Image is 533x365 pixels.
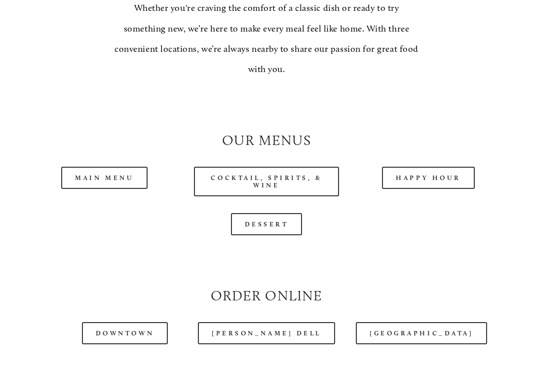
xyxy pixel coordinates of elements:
a: Main Menu [61,167,148,189]
h2: Order Online [32,286,501,306]
a: Downtown [82,323,168,345]
a: [PERSON_NAME] Dell [198,323,335,345]
a: [GEOGRAPHIC_DATA] [356,323,487,345]
a: Happy Hour [382,167,475,189]
a: Dessert [231,214,303,236]
a: Cocktail, Spirits, & Wine [194,167,339,197]
h2: Our Menus [32,131,501,150]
